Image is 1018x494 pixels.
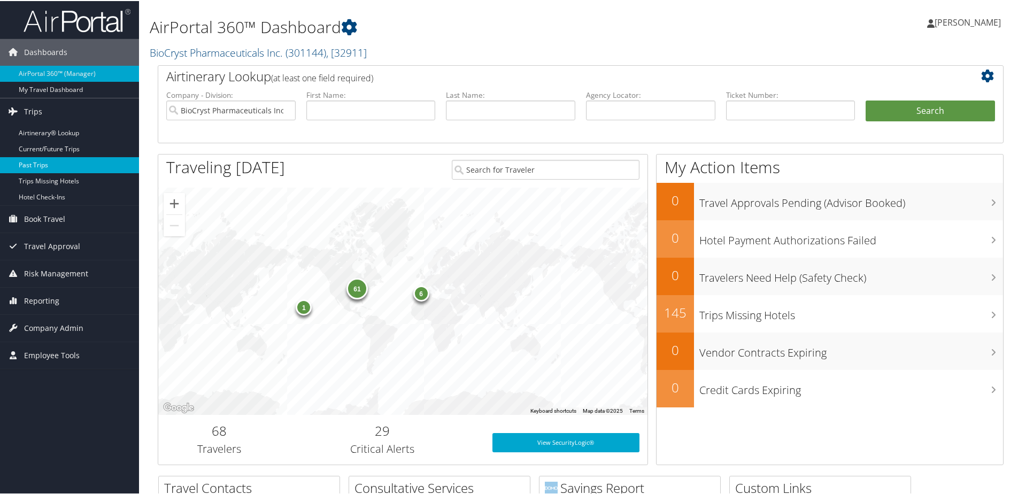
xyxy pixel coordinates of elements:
[164,192,185,213] button: Zoom in
[492,432,639,451] a: View SecurityLogic®
[726,89,855,99] label: Ticket Number:
[657,190,694,209] h2: 0
[657,303,694,321] h2: 145
[286,44,326,59] span: ( 301144 )
[166,89,296,99] label: Company - Division:
[289,441,476,456] h3: Critical Alerts
[699,264,1003,284] h3: Travelers Need Help (Safety Check)
[935,16,1001,27] span: [PERSON_NAME]
[346,277,368,298] div: 61
[657,265,694,283] h2: 0
[166,441,273,456] h3: Travelers
[446,89,575,99] label: Last Name:
[657,228,694,246] h2: 0
[271,71,373,83] span: (at least one field required)
[699,189,1003,210] h3: Travel Approvals Pending (Advisor Booked)
[326,44,367,59] span: , [ 32911 ]
[296,298,312,314] div: 1
[24,232,80,259] span: Travel Approval
[164,214,185,235] button: Zoom out
[24,287,59,313] span: Reporting
[24,97,42,124] span: Trips
[24,314,83,341] span: Company Admin
[150,44,367,59] a: BioCryst Pharmaceuticals Inc.
[866,99,995,121] button: Search
[699,376,1003,397] h3: Credit Cards Expiring
[166,421,273,439] h2: 68
[657,377,694,396] h2: 0
[699,302,1003,322] h3: Trips Missing Hotels
[657,369,1003,406] a: 0Credit Cards Expiring
[657,294,1003,331] a: 145Trips Missing Hotels
[24,38,67,65] span: Dashboards
[530,406,576,414] button: Keyboard shortcuts
[166,155,285,177] h1: Traveling [DATE]
[545,481,558,493] img: domo-logo.png
[413,284,429,300] div: 6
[306,89,436,99] label: First Name:
[657,331,1003,369] a: 0Vendor Contracts Expiring
[166,66,924,84] h2: Airtinerary Lookup
[150,15,724,37] h1: AirPortal 360™ Dashboard
[24,259,88,286] span: Risk Management
[161,400,196,414] img: Google
[24,341,80,368] span: Employee Tools
[24,205,65,231] span: Book Travel
[657,219,1003,257] a: 0Hotel Payment Authorizations Failed
[699,227,1003,247] h3: Hotel Payment Authorizations Failed
[657,257,1003,294] a: 0Travelers Need Help (Safety Check)
[657,155,1003,177] h1: My Action Items
[24,7,130,32] img: airportal-logo.png
[657,182,1003,219] a: 0Travel Approvals Pending (Advisor Booked)
[289,421,476,439] h2: 29
[583,407,623,413] span: Map data ©2025
[629,407,644,413] a: Terms (opens in new tab)
[161,400,196,414] a: Open this area in Google Maps (opens a new window)
[586,89,715,99] label: Agency Locator:
[927,5,1012,37] a: [PERSON_NAME]
[657,340,694,358] h2: 0
[699,339,1003,359] h3: Vendor Contracts Expiring
[452,159,639,179] input: Search for Traveler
